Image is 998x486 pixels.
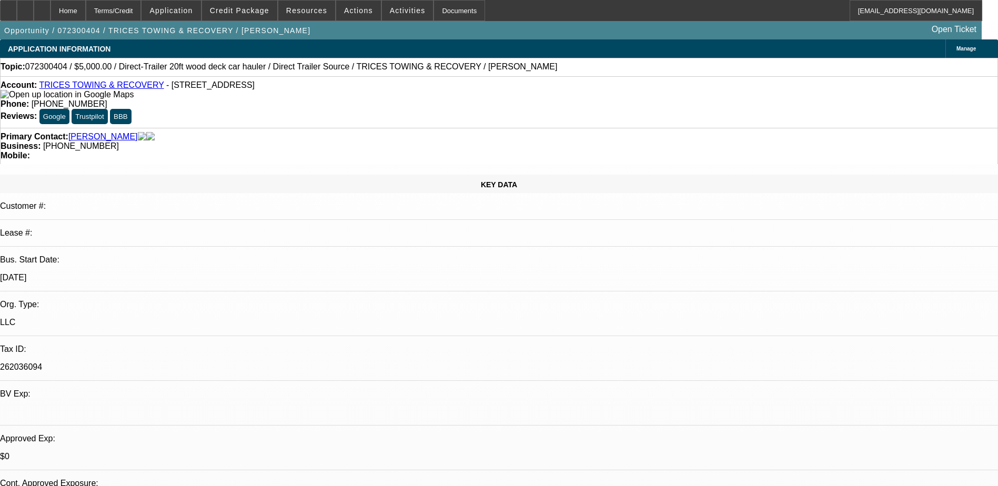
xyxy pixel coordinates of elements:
button: Activities [382,1,434,21]
span: KEY DATA [481,180,517,189]
span: Manage [956,46,976,52]
button: Application [142,1,200,21]
button: Actions [336,1,381,21]
button: Google [39,109,69,124]
span: APPLICATION INFORMATION [8,45,110,53]
img: linkedin-icon.png [146,132,155,141]
span: [PHONE_NUMBER] [43,141,119,150]
a: View Google Maps [1,90,134,99]
strong: Reviews: [1,112,37,120]
span: - [STREET_ADDRESS] [166,80,255,89]
strong: Primary Contact: [1,132,68,141]
span: Activities [390,6,426,15]
strong: Mobile: [1,151,30,160]
span: [PHONE_NUMBER] [32,99,107,108]
span: Actions [344,6,373,15]
span: Opportunity / 072300404 / TRICES TOWING & RECOVERY / [PERSON_NAME] [4,26,310,35]
img: facebook-icon.png [138,132,146,141]
strong: Account: [1,80,37,89]
button: BBB [110,109,132,124]
strong: Phone: [1,99,29,108]
button: Trustpilot [72,109,107,124]
a: [PERSON_NAME] [68,132,138,141]
strong: Topic: [1,62,25,72]
span: Application [149,6,193,15]
a: Open Ticket [928,21,981,38]
img: Open up location in Google Maps [1,90,134,99]
button: Resources [278,1,335,21]
span: 072300404 / $5,000.00 / Direct-Trailer 20ft wood deck car hauler / Direct Trailer Source / TRICES... [25,62,558,72]
button: Credit Package [202,1,277,21]
a: TRICES TOWING & RECOVERY [39,80,164,89]
span: Resources [286,6,327,15]
strong: Business: [1,141,41,150]
span: Credit Package [210,6,269,15]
